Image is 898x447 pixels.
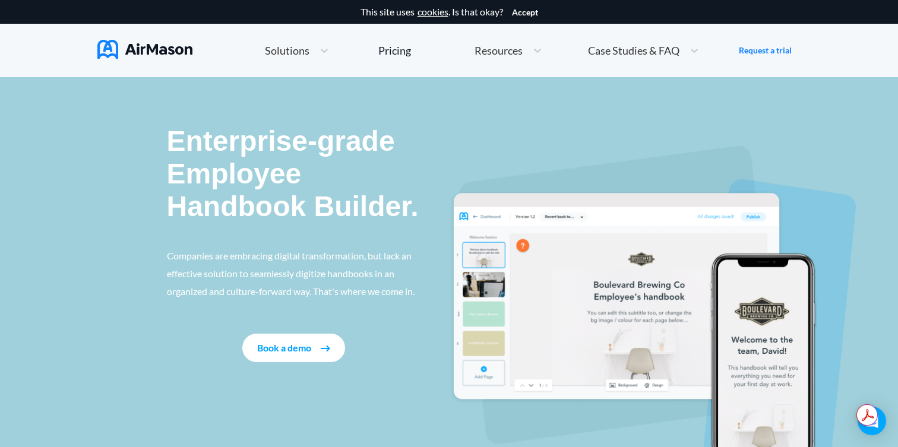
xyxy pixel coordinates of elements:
[378,45,411,56] div: Pricing
[167,247,421,300] p: Companies are embracing digital transformation, but lack an effective solution to seamlessly digi...
[167,125,421,223] p: Enterprise-grade Employee Handbook Builder.
[265,45,309,56] span: Solutions
[378,40,411,61] a: Pricing
[242,334,345,362] button: Book a demo
[97,40,192,59] img: AirMason Logo
[512,8,538,17] button: Accept cookies
[475,45,523,56] span: Resources
[418,7,448,17] a: cookies
[739,45,792,56] a: Request a trial
[588,45,679,56] span: Case Studies & FAQ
